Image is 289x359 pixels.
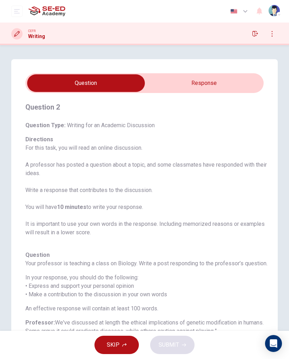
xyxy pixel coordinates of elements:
b: 10 minutes [57,204,86,210]
h6: Question Type : [25,121,269,130]
h6: We've discussed at length the ethical implications of genetic modification in humans. Some argue ... [25,318,269,344]
button: open mobile menu [11,6,23,17]
img: SE-ED Academy logo [28,4,65,18]
img: Profile picture [269,5,280,16]
div: Open Intercom Messenger [265,335,282,352]
span: Writing for an Academic Discussion [66,122,155,129]
p: For this task, you will read an online discussion. A professor has posted a question about a topi... [25,144,269,237]
span: SKIP [107,340,119,350]
h1: Writing [28,33,45,39]
h6: Your professor is teaching a class on Biology. Write a post responding to the professor’s question. [25,259,269,268]
img: en [229,9,238,14]
h6: An effective response will contain at least 100 words. [25,304,269,313]
h6: Question [25,251,269,259]
h4: Question 2 [25,101,269,113]
span: CEFR [28,29,36,33]
h6: Directions [25,135,269,245]
b: Professor: [25,319,55,326]
button: SKIP [94,336,139,354]
h6: In your response, you should do the following: • Express and support your personal opinion • Make... [25,273,269,299]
